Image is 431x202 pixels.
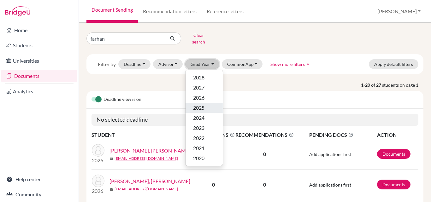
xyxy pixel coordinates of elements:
[193,114,204,122] span: 2024
[1,173,77,186] a: Help center
[98,61,116,67] span: Filter by
[92,144,104,157] img: Ahmed, Farhan Uddin
[1,85,77,98] a: Analytics
[193,134,204,142] span: 2022
[92,157,104,164] p: 2026
[377,180,410,189] a: Documents
[309,182,351,188] span: Add applications first
[193,84,204,91] span: 2027
[109,157,113,161] span: mail
[103,96,141,103] span: Deadline view is on
[186,83,223,93] button: 2027
[193,144,204,152] span: 2021
[92,61,97,66] i: filter_list
[305,61,311,67] i: arrow_drop_up
[118,59,151,69] button: Deadline
[186,93,223,103] button: 2026
[265,59,316,69] button: Show more filtersarrow_drop_up
[153,59,183,69] button: Advisor
[185,70,223,166] div: Grad Year
[115,156,178,161] a: [EMAIL_ADDRESS][DOMAIN_NAME]
[1,188,77,201] a: Community
[375,5,423,17] button: [PERSON_NAME]
[1,24,77,37] a: Home
[235,181,294,188] p: 0
[92,175,104,187] img: AHMED, FARHAN UDDIN
[181,30,216,47] button: Clear search
[235,131,294,139] span: RECOMMENDATIONS
[212,182,215,188] b: 0
[185,59,219,69] button: Grad Year
[186,103,223,113] button: 2025
[186,123,223,133] button: 2023
[109,188,113,191] span: mail
[92,131,192,139] th: STUDENT
[109,147,190,154] a: [PERSON_NAME], [PERSON_NAME]
[377,131,418,139] th: ACTION
[270,61,305,67] span: Show more filters
[92,187,104,195] p: 2026
[5,6,30,16] img: Bridge-U
[193,124,204,132] span: 2023
[186,72,223,83] button: 2028
[92,114,418,126] h5: No selected deadline
[86,32,165,44] input: Find student by name...
[369,59,418,69] button: Apply default filters
[109,177,190,185] a: [PERSON_NAME], [PERSON_NAME]
[193,104,204,112] span: 2025
[309,152,351,157] span: Add applications first
[222,59,263,69] button: CommonApp
[186,143,223,153] button: 2021
[309,131,376,139] span: PENDING DOCS
[193,94,204,101] span: 2026
[382,82,423,88] span: students on page 1
[1,39,77,52] a: Students
[377,149,410,159] a: Documents
[186,153,223,163] button: 2020
[361,82,382,88] strong: 1-20 of 27
[1,55,77,67] a: Universities
[1,70,77,82] a: Documents
[193,74,204,81] span: 2028
[235,150,294,158] p: 0
[186,113,223,123] button: 2024
[115,186,178,192] a: [EMAIL_ADDRESS][DOMAIN_NAME]
[193,154,204,162] span: 2020
[186,133,223,143] button: 2022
